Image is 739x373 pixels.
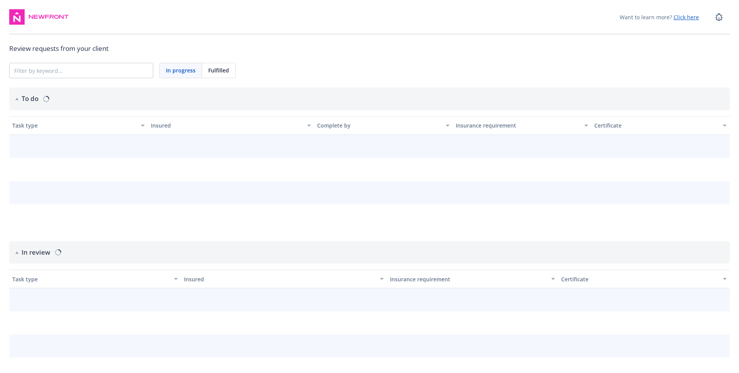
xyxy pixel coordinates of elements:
[456,121,580,129] div: Insurance requirement
[22,94,38,104] h2: To do
[12,121,136,129] div: Task type
[314,116,453,135] button: Complete by
[9,270,181,288] button: Task type
[181,270,387,288] button: Insured
[208,66,229,74] span: Fulfilled
[184,275,375,283] div: Insured
[9,44,730,54] div: Review requests from your client
[151,121,303,129] div: Insured
[9,116,148,135] button: Task type
[317,121,441,129] div: Complete by
[28,13,70,21] img: Newfront Logo
[166,66,196,74] span: In progress
[561,275,718,283] div: Certificate
[390,275,547,283] div: Insurance requirement
[12,275,169,283] div: Task type
[674,13,699,21] a: Click here
[453,116,591,135] button: Insurance requirement
[387,270,558,288] button: Insurance requirement
[711,9,727,25] a: Report a Bug
[10,63,153,78] input: Filter by keyword...
[22,247,50,257] h2: In review
[591,116,730,135] button: Certificate
[148,116,314,135] button: Insured
[620,13,699,21] span: Want to learn more?
[558,270,730,288] button: Certificate
[594,121,718,129] div: Certificate
[9,9,25,25] img: navigator-logo.svg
